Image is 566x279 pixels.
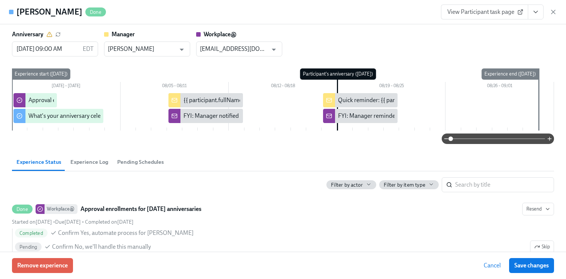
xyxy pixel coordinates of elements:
[12,30,43,39] label: Anniversary
[481,68,539,80] div: Experience end ([DATE])
[478,258,506,273] button: Cancel
[28,96,216,104] div: Approval enrollments for {{ [DOMAIN_NAME] | MMM Do }} anniversaries
[55,32,61,37] button: Click to reset to employee profile date (2025/08/26)
[28,112,151,120] div: What's your anniversary celebration preference?
[384,181,425,188] span: Filter by item type
[509,258,554,273] button: Save changes
[268,44,280,55] button: Open
[379,180,439,189] button: Filter by item type
[441,4,528,19] a: View Participant task page
[15,230,48,236] span: Completed
[514,262,549,269] span: Save changes
[15,244,42,250] span: Pending
[522,203,554,215] button: DoneWorkplace@Approval enrollments for [DATE] anniversariesStarted on[DATE] •Due[DATE] • Complete...
[300,68,376,80] div: Participant's anniversary ([DATE])
[85,9,106,15] span: Done
[17,262,68,269] span: Remove experience
[534,243,550,251] span: Skip
[112,31,135,38] strong: Manager
[337,82,446,92] div: 08/19 – 08/25
[121,82,229,92] div: 08/05 – 08/11
[331,181,363,188] span: Filter by actor
[176,44,188,55] button: Open
[447,8,522,16] span: View Participant task page
[55,219,81,225] span: Friday, August 1st 2025, 9:00 am
[12,68,70,80] div: Experience start ([DATE])
[16,6,82,18] h4: [PERSON_NAME]
[484,262,501,269] span: Cancel
[46,31,52,37] svg: This date applies to this experience only. It differs from the user's profile (2025/08/26).
[183,112,381,120] div: FYI: Manager notified of {{ participant.fullName }}'s upcoming anniversary 🎉
[58,229,194,237] span: Confirm Yes, automate process for [PERSON_NAME]
[326,180,376,189] button: Filter by actor
[70,158,108,166] span: Experience Log
[45,204,77,214] div: Workplace@
[117,158,164,166] span: Pending Schedules
[445,82,554,92] div: 08/26 – 09/01
[85,219,134,225] span: Tuesday, July 29th 2025, 2:55 pm
[12,219,52,225] span: Tuesday, July 29th 2025, 9:01 am
[16,158,61,166] span: Experience Status
[12,206,33,212] span: Done
[455,177,554,192] input: Search by title
[12,258,73,273] button: Remove experience
[183,96,319,104] div: {{ participant.fullName }}'s upcoming anniversary 🎉
[12,82,121,92] div: [DATE] – [DATE]
[12,218,134,226] div: • •
[52,243,151,251] span: Confirm No, we'll handle this manually
[530,240,554,253] button: DoneWorkplace@Approval enrollments for [DATE] anniversariesResendStarted on[DATE] •Due[DATE] • Co...
[204,31,237,38] strong: Workplace@
[229,82,337,92] div: 08/12 – 08/18
[526,205,550,213] span: Resend
[528,4,544,19] button: View task page
[80,205,201,214] strong: Approval enrollments for [DATE] anniversaries
[83,45,94,53] p: EDT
